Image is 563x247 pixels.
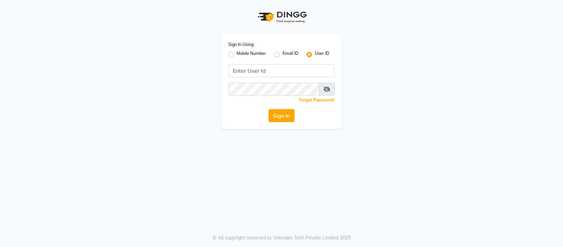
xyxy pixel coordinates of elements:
[228,64,335,77] input: Username
[254,7,309,27] img: logo1.svg
[299,97,335,103] a: Forgot Password?
[228,83,319,96] input: Username
[237,50,266,59] label: Mobile Number
[268,109,295,122] button: Sign In
[283,50,298,59] label: Email ID
[315,50,329,59] label: User ID
[228,42,254,48] label: Sign In Using:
